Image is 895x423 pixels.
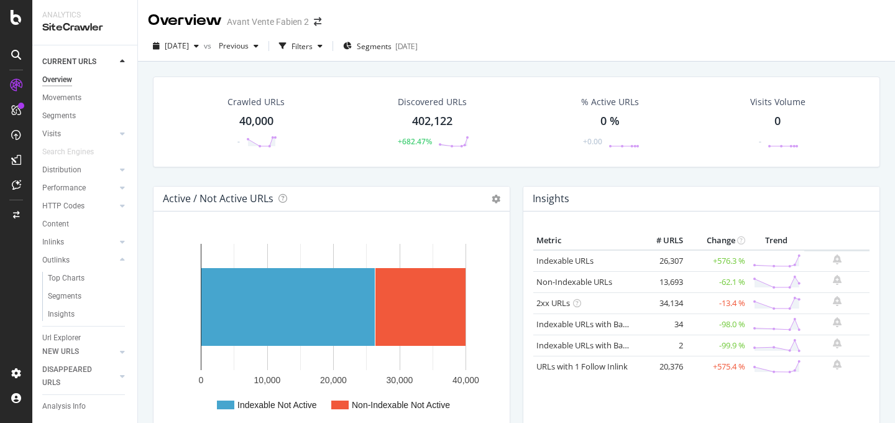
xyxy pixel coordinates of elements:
a: Visits [42,128,116,141]
td: +575.4 % [686,356,748,377]
div: bell-plus [833,338,842,348]
div: bell-plus [833,275,842,285]
a: 2xx URLs [536,297,570,309]
a: Url Explorer [42,332,129,345]
span: 2025 Sep. 3rd [165,40,189,51]
a: Distribution [42,164,116,177]
a: Performance [42,182,116,195]
div: SiteCrawler [42,21,127,35]
div: Content [42,218,69,231]
div: Movements [42,91,81,105]
a: CURRENT URLS [42,55,116,68]
div: Search Engines [42,146,94,159]
text: 0 [199,375,204,385]
a: Analysis Info [42,400,129,413]
a: Non-Indexable URLs [536,276,612,287]
a: Content [42,218,129,231]
div: bell-plus [833,317,842,327]
a: Inlinks [42,236,116,249]
td: -98.0 % [686,314,748,335]
th: Trend [748,231,804,250]
div: Url Explorer [42,332,81,345]
div: - [237,136,240,147]
th: Change [686,231,748,250]
td: 34,134 [636,292,686,314]
div: 0 [774,113,781,129]
a: NEW URLS [42,345,116,358]
span: Previous [214,40,249,51]
div: CURRENT URLS [42,55,96,68]
td: 34 [636,314,686,335]
h4: Active / Not Active URLs [163,190,273,207]
div: Outlinks [42,254,70,267]
td: 26,307 [636,250,686,272]
div: Crawled URLs [227,96,285,108]
div: NEW URLS [42,345,79,358]
th: Metric [533,231,636,250]
text: Indexable Not Active [237,400,317,410]
div: Visits [42,128,61,141]
a: Overview [42,73,129,86]
button: Previous [214,36,264,56]
div: bell-plus [833,296,842,306]
div: Avant Vente Fabien 2 [227,16,309,28]
text: 10,000 [254,375,281,385]
a: Segments [48,290,129,303]
div: Top Charts [48,272,85,285]
a: URLs with 1 Follow Inlink [536,361,628,372]
a: DISAPPEARED URLS [42,363,116,389]
h4: Insights [533,190,569,207]
a: Segments [42,109,129,123]
text: 40,000 [452,375,479,385]
button: [DATE] [148,36,204,56]
div: +682.47% [398,136,432,147]
div: Performance [42,182,86,195]
div: DISAPPEARED URLS [42,363,105,389]
a: HTTP Codes [42,200,116,213]
a: Movements [42,91,129,105]
a: Outlinks [42,254,116,267]
div: [DATE] [395,41,418,52]
div: Analytics [42,10,127,21]
button: Segments[DATE] [338,36,423,56]
div: bell-plus [833,360,842,370]
div: Distribution [42,164,81,177]
a: Insights [48,308,129,321]
div: Overview [148,10,222,31]
div: Analysis Info [42,400,86,413]
div: Segments [42,109,76,123]
div: Inlinks [42,236,64,249]
div: - [759,136,761,147]
a: Indexable URLs with Bad Description [536,340,672,351]
div: Discovered URLs [398,96,467,108]
td: -13.4 % [686,292,748,314]
div: bell-plus [833,254,842,264]
button: Filters [274,36,328,56]
text: 30,000 [387,375,413,385]
div: HTTP Codes [42,200,85,213]
td: +576.3 % [686,250,748,272]
div: Filters [291,41,313,52]
td: 13,693 [636,271,686,292]
a: Top Charts [48,272,129,285]
a: Search Engines [42,146,106,159]
th: # URLS [636,231,686,250]
div: 402,122 [412,113,452,129]
div: arrow-right-arrow-left [314,17,321,26]
div: 0 % [600,113,620,129]
div: Insights [48,308,75,321]
i: Options [492,195,500,203]
div: Segments [48,290,81,303]
div: Visits Volume [750,96,805,108]
td: 20,376 [636,356,686,377]
div: Overview [42,73,72,86]
text: 20,000 [320,375,347,385]
td: -62.1 % [686,271,748,292]
div: +0.00 [583,136,602,147]
td: 2 [636,335,686,356]
a: Indexable URLs with Bad H1 [536,318,640,330]
text: Non-Indexable Not Active [352,400,450,410]
div: % Active URLs [581,96,639,108]
span: vs [204,40,214,51]
div: 40,000 [239,113,273,129]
